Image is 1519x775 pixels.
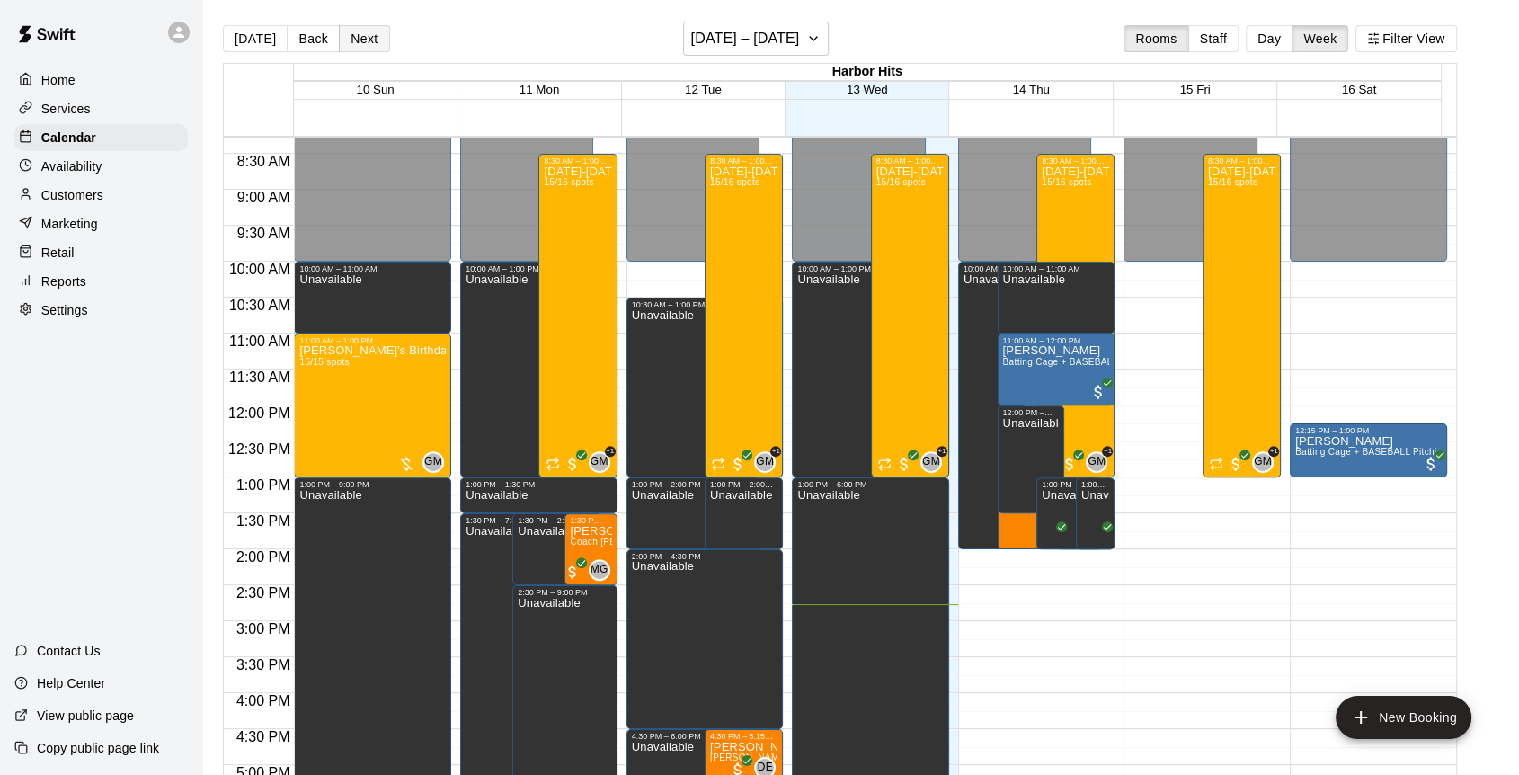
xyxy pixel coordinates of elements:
[287,25,340,52] button: Back
[632,552,778,561] div: 2:00 PM – 4:30 PM
[596,559,610,581] span: McKenna Gadberry
[460,262,617,477] div: 10:00 AM – 1:00 PM: Unavailable
[1042,480,1097,489] div: 1:00 PM – 2:00 PM
[1208,156,1275,165] div: 8:30 AM – 1:00 PM
[1268,446,1279,457] span: +1
[1086,451,1107,473] div: Graham Mercado
[685,83,722,96] span: 12 Tue
[1254,453,1272,471] span: GM
[1290,423,1447,477] div: 12:15 PM – 1:00 PM: Brody Hustead
[1088,453,1106,471] span: GM
[41,301,88,319] p: Settings
[570,537,822,547] span: Coach [PERSON_NAME] 45-minute Softball Hitting Lesson
[41,244,75,262] p: Retail
[847,83,888,96] span: 13 Wed
[626,549,784,729] div: 2:00 PM – 4:30 PM: Unavailable
[518,588,611,597] div: 2:30 PM – 9:00 PM
[871,154,949,477] div: 8:30 AM – 1:00 PM: Monday-Friday Baseball/Softball Camp 8:30am-1:00pm (Ages 6-12) AUGUST 11 - AUG...
[546,457,560,471] span: Recurring event
[224,405,294,421] span: 12:00 PM
[922,453,940,471] span: GM
[544,177,593,187] span: 15/16 spots filled
[41,100,91,118] p: Services
[232,621,295,637] span: 3:00 PM
[1246,25,1292,52] button: Day
[1061,455,1079,473] span: All customers have paid
[294,262,451,334] div: 10:00 AM – 11:00 AM: Unavailable
[225,370,295,385] span: 11:30 AM
[41,157,102,175] p: Availability
[1013,83,1050,96] span: 14 Thu
[41,215,98,233] p: Marketing
[520,83,559,96] span: 11 Mon
[683,22,830,56] button: [DATE] – [DATE]
[591,453,608,471] span: GM
[1336,696,1471,739] button: add
[225,262,295,277] span: 10:00 AM
[998,405,1064,513] div: 12:00 PM – 1:30 PM: Unavailable
[232,513,295,529] span: 1:30 PM
[41,129,96,147] p: Calendar
[964,264,1019,273] div: 10:00 AM – 2:00 PM
[564,455,582,473] span: All customers have paid
[14,210,188,237] a: Marketing
[1089,383,1107,401] span: All customers have paid
[632,300,778,309] div: 10:30 AM – 1:00 PM
[14,182,188,209] a: Customers
[691,26,800,51] h6: [DATE] – [DATE]
[339,25,389,52] button: Next
[756,453,774,471] span: GM
[570,516,611,525] div: 1:30 PM – 2:30 PM
[1342,83,1377,96] button: 16 Sat
[792,262,949,477] div: 10:00 AM – 1:00 PM: Unavailable
[1003,264,1110,273] div: 10:00 AM – 11:00 AM
[299,480,446,489] div: 1:00 PM – 9:00 PM
[356,83,394,96] button: 10 Sun
[564,513,617,585] div: 1:30 PM – 2:30 PM: peros
[37,739,159,757] p: Copy public page link
[877,457,892,471] span: Recurring event
[710,156,777,165] div: 8:30 AM – 1:00 PM
[41,71,76,89] p: Home
[564,563,582,581] span: All customers have paid
[754,451,776,473] div: Graham Mercado
[895,455,913,473] span: All customers have paid
[1003,408,1059,417] div: 12:00 PM – 1:30 PM
[37,674,105,692] p: Help Center
[591,561,608,579] span: MG
[460,477,617,513] div: 1:00 PM – 1:30 PM: Unavailable
[14,95,188,122] a: Services
[14,239,188,266] a: Retail
[797,264,944,273] div: 10:00 AM – 1:00 PM
[705,154,783,477] div: 8:30 AM – 1:00 PM: Monday-Friday Baseball/Softball Camp 8:30am-1:00pm (Ages 6-12) AUGUST 11 - AUG...
[589,451,610,473] div: Graham Mercado
[761,451,776,473] span: Graham Mercado & 1 other
[14,67,188,94] a: Home
[232,477,295,493] span: 1:00 PM
[1036,154,1115,477] div: 8:30 AM – 1:00 PM: Monday-Friday Baseball/Softball Camp 8:30am-1:00pm (Ages 6-12) AUGUST 11 - AUG...
[797,480,944,489] div: 1:00 PM – 6:00 PM
[233,190,295,205] span: 9:00 AM
[225,334,295,349] span: 11:00 AM
[1102,446,1113,457] span: +1
[1422,455,1440,473] span: All customers have paid
[770,446,781,457] span: +1
[710,480,777,489] div: 1:00 PM – 2:00 PM
[729,455,747,473] span: All customers have paid
[294,64,1441,81] div: Harbor Hits
[37,642,101,660] p: Contact Us
[1209,457,1223,471] span: Recurring event
[1188,25,1239,52] button: Staff
[1081,480,1110,489] div: 1:00 PM – 2:00 PM
[14,153,188,180] div: Availability
[37,707,134,725] p: View public page
[422,451,444,473] div: Graham Mercado
[710,753,948,762] span: [PERSON_NAME] 45-minute private pitching instruction
[1295,426,1442,435] div: 12:15 PM – 1:00 PM
[14,124,188,151] div: Calendar
[876,156,944,165] div: 8:30 AM – 1:00 PM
